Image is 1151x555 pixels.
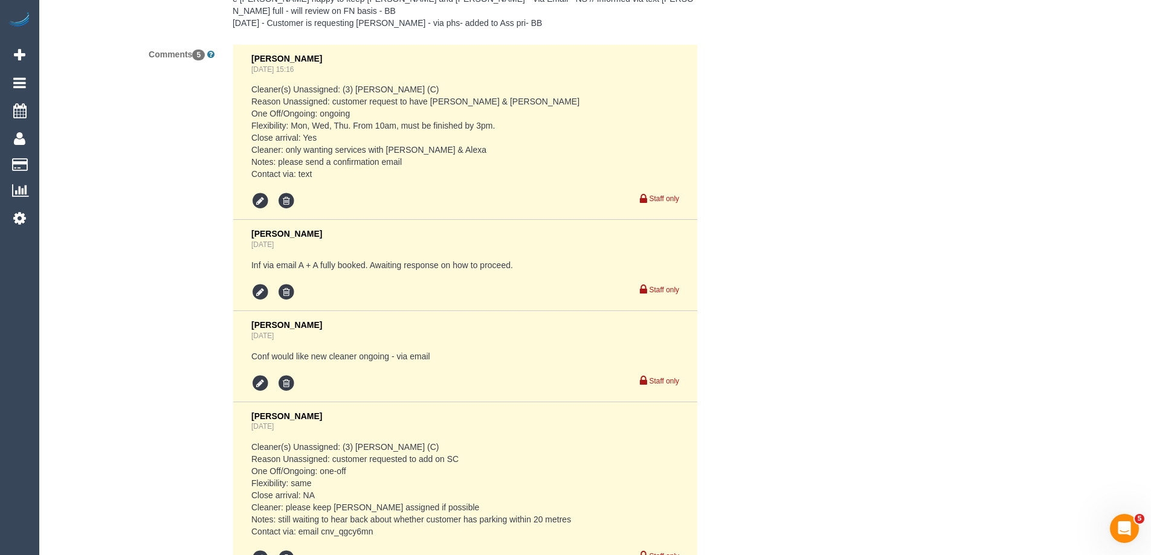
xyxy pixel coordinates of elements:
span: [PERSON_NAME] [251,229,322,239]
span: [PERSON_NAME] [251,54,322,63]
pre: Conf would like new cleaner ongoing - via email [251,350,679,362]
small: Staff only [650,286,679,294]
pre: Cleaner(s) Unassigned: (3) [PERSON_NAME] (C) Reason Unassigned: customer requested to add on SC O... [251,441,679,537]
span: [PERSON_NAME] [251,320,322,330]
small: Staff only [650,377,679,385]
a: [DATE] [251,422,274,431]
iframe: Intercom live chat [1110,514,1139,543]
label: Comments [42,44,224,60]
pre: Inf via email A + A fully booked. Awaiting response on how to proceed. [251,259,679,271]
span: 5 [1135,514,1144,524]
pre: Cleaner(s) Unassigned: (3) [PERSON_NAME] (C) Reason Unassigned: customer request to have [PERSON_... [251,83,679,180]
img: Automaid Logo [7,12,31,29]
a: [DATE] [251,332,274,340]
a: [DATE] [251,240,274,249]
span: 5 [192,50,205,60]
span: [PERSON_NAME] [251,411,322,421]
a: [DATE] 15:16 [251,65,294,74]
small: Staff only [650,194,679,203]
